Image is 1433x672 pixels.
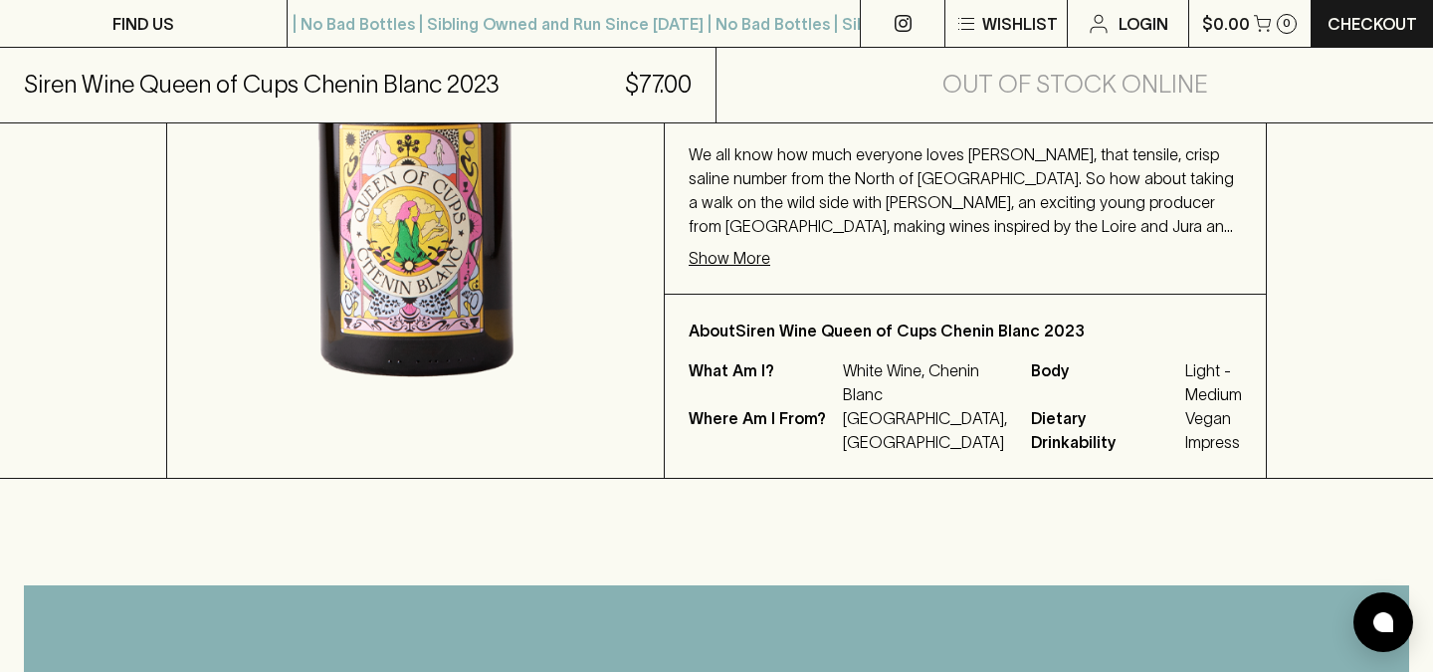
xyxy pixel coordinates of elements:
[1202,12,1250,36] p: $0.00
[689,406,838,454] p: Where Am I From?
[942,69,1208,101] h5: Out of Stock Online
[625,69,692,101] h5: $77.00
[982,12,1058,36] p: Wishlist
[843,358,1007,406] p: White Wine, Chenin Blanc
[24,69,500,101] h5: Siren Wine Queen of Cups Chenin Blanc 2023
[689,319,1242,342] p: About Siren Wine Queen of Cups Chenin Blanc 2023
[1185,406,1242,430] span: Vegan
[689,246,770,270] p: Show More
[843,406,1007,454] p: [GEOGRAPHIC_DATA], [GEOGRAPHIC_DATA]
[1119,12,1168,36] p: Login
[689,145,1234,283] span: We all know how much everyone loves [PERSON_NAME], that tensile, crisp saline number from the Nor...
[1031,406,1180,430] span: Dietary
[1031,358,1180,406] span: Body
[1031,430,1180,454] span: Drinkability
[689,358,838,406] p: What Am I?
[1373,612,1393,632] img: bubble-icon
[1283,18,1291,29] p: 0
[1185,358,1242,406] span: Light - Medium
[1185,430,1242,454] span: Impress
[112,12,174,36] p: FIND US
[1328,12,1417,36] p: Checkout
